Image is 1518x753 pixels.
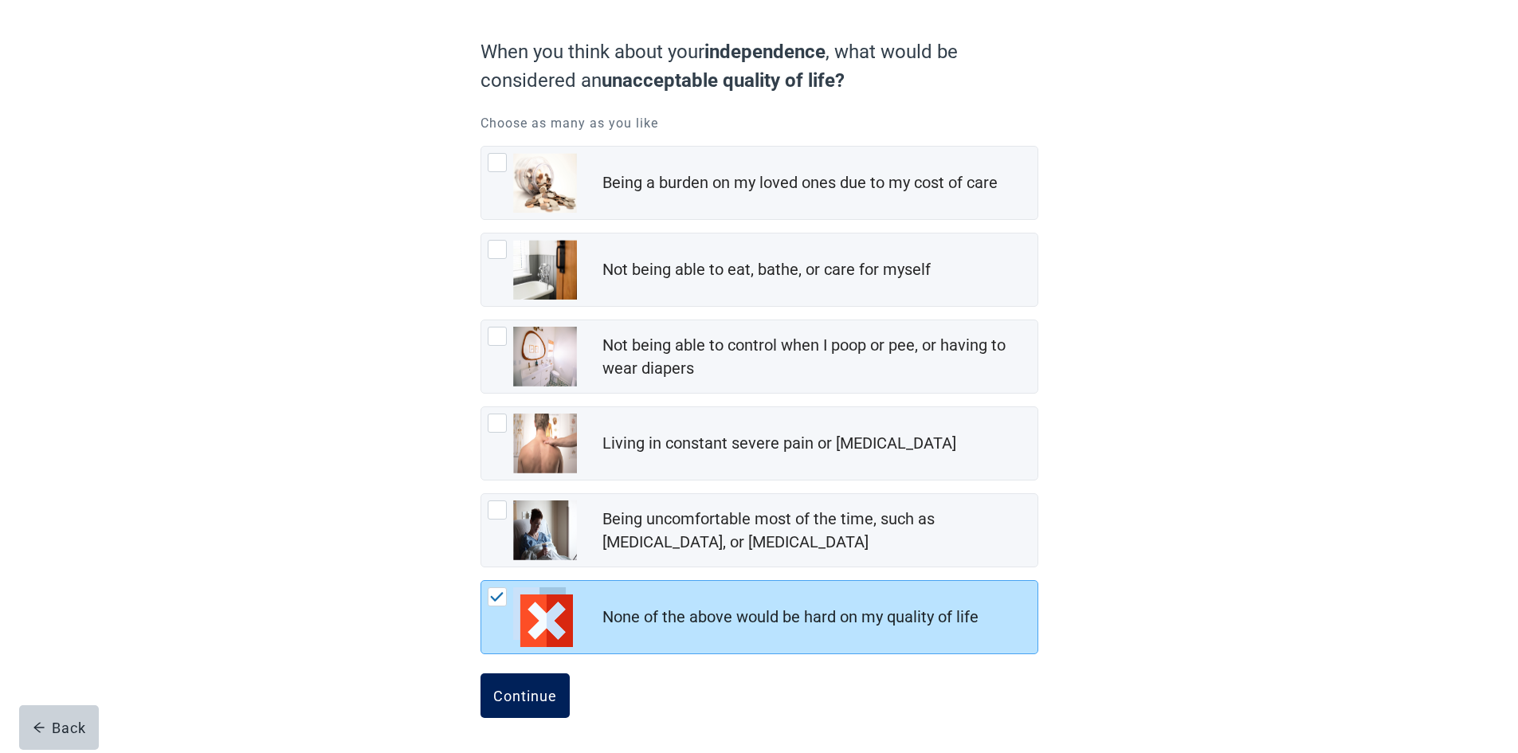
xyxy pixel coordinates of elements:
[704,41,826,63] strong: independence
[19,705,99,750] button: arrow-leftBack
[602,258,931,281] div: Not being able to eat, bathe, or care for myself
[481,114,1038,133] p: Choose as many as you like
[33,721,45,734] span: arrow-left
[493,688,557,704] div: Continue
[602,432,956,455] div: Living in constant severe pain or [MEDICAL_DATA]
[481,673,570,718] button: Continue
[602,171,998,194] div: Being a burden on my loved ones due to my cost of care
[602,334,1028,380] div: Not being able to control when I poop or pee, or having to wear diapers
[33,720,86,735] div: Back
[602,606,979,629] div: None of the above would be hard on my quality of life
[490,592,504,602] img: Check
[602,69,845,92] strong: unacceptable quality of life?
[602,508,1028,554] div: Being uncomfortable most of the time, such as [MEDICAL_DATA], or [MEDICAL_DATA]
[481,37,1030,95] label: When you think about your , what would be considered an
